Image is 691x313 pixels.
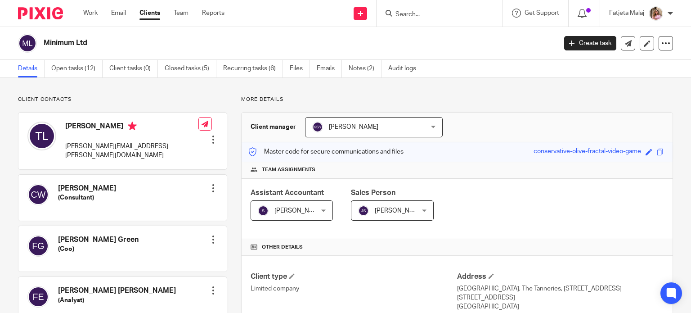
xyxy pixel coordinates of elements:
img: svg%3E [358,205,369,216]
h4: Client type [251,272,457,281]
p: [PERSON_NAME][EMAIL_ADDRESS][PERSON_NAME][DOMAIN_NAME] [65,142,198,160]
p: [STREET_ADDRESS] [457,293,664,302]
p: Fatjeta Malaj [609,9,644,18]
p: Limited company [251,284,457,293]
p: Master code for secure communications and files [248,147,404,156]
img: svg%3E [27,286,49,308]
h4: Address [457,272,664,281]
p: [GEOGRAPHIC_DATA], The Tanneries, [STREET_ADDRESS] [457,284,664,293]
a: Open tasks (12) [51,60,103,77]
h2: Minimum Ltd [44,38,449,48]
span: [PERSON_NAME] R [274,208,329,214]
span: Assistant Accountant [251,189,324,196]
h4: [PERSON_NAME] [PERSON_NAME] [58,286,176,295]
div: conservative-olive-fractal-video-game [534,147,641,157]
p: Client contacts [18,96,227,103]
span: Get Support [525,10,559,16]
h3: Client manager [251,122,296,132]
a: Audit logs [388,60,423,77]
p: More details [241,96,673,103]
i: Primary [128,122,137,131]
a: Work [83,9,98,18]
a: Reports [202,9,224,18]
img: Pixie [18,7,63,19]
img: svg%3E [27,122,56,150]
h5: (Analyst) [58,296,176,305]
span: Sales Person [351,189,395,196]
h4: [PERSON_NAME] Green [58,235,139,245]
a: Client tasks (0) [109,60,158,77]
h5: (Coo) [58,245,139,254]
img: svg%3E [27,235,49,257]
a: Emails [317,60,342,77]
a: Recurring tasks (6) [223,60,283,77]
img: svg%3E [258,205,269,216]
a: Email [111,9,126,18]
a: Files [290,60,310,77]
span: Other details [262,244,303,251]
h5: (Consultant) [58,193,116,202]
a: Create task [564,36,616,50]
span: [PERSON_NAME] [329,124,378,130]
p: [GEOGRAPHIC_DATA] [457,302,664,311]
a: Clients [139,9,160,18]
h4: [PERSON_NAME] [65,122,198,133]
a: Team [174,9,188,18]
h4: [PERSON_NAME] [58,184,116,193]
a: Closed tasks (5) [165,60,216,77]
a: Notes (2) [349,60,381,77]
img: svg%3E [18,34,37,53]
input: Search [395,11,476,19]
img: MicrosoftTeams-image%20(5).png [649,6,663,21]
span: [PERSON_NAME] [375,208,424,214]
img: svg%3E [312,122,323,132]
a: Details [18,60,45,77]
span: Team assignments [262,166,315,173]
img: svg%3E [27,184,49,205]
